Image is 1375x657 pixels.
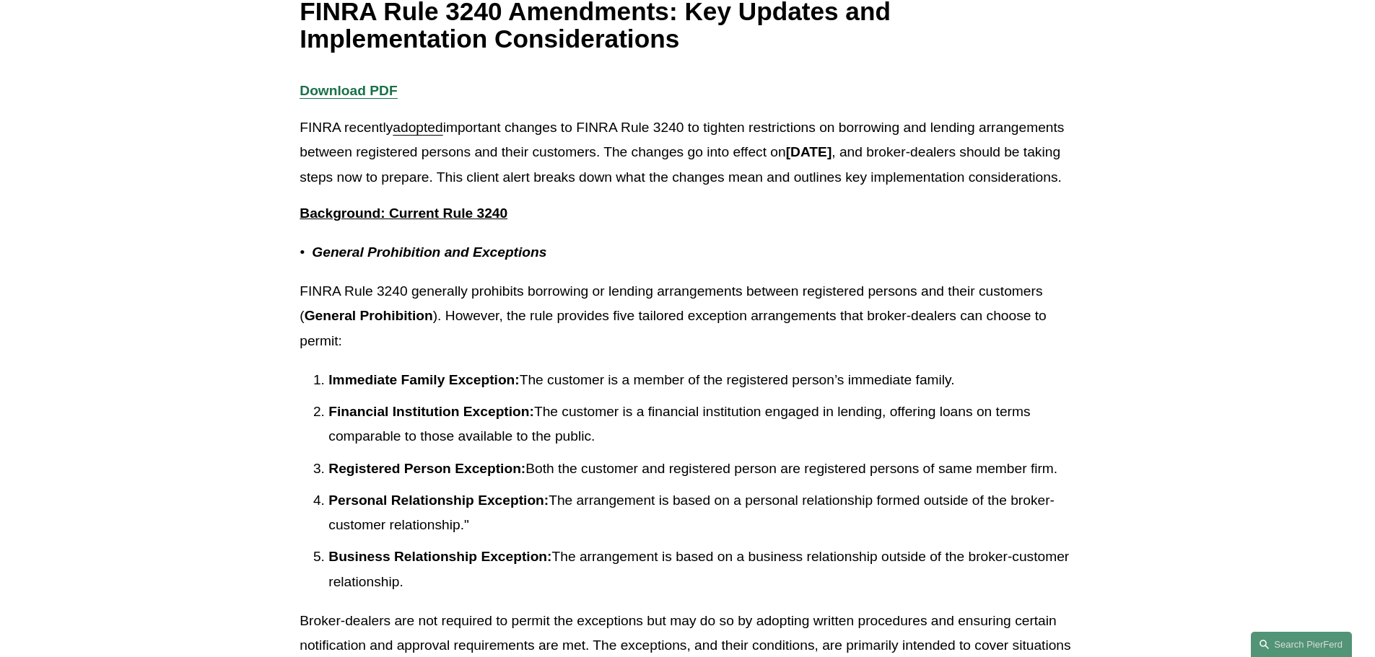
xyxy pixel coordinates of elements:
strong: Immediate Family Exception: [328,372,519,387]
em: General Prohibition and Exceptions [312,244,546,260]
strong: Personal Relationship Exception: [328,493,549,508]
p: The arrangement is based on a business relationship outside of the broker-customer relationship. [328,544,1075,594]
strong: Background: Current Rule 3240 [300,206,507,221]
strong: Registered Person Exception: [328,461,525,476]
p: The customer is a member of the registered person’s immediate family. [328,368,1075,393]
p: The customer is a financial institution engaged in lending, offering loans on terms comparable to... [328,400,1075,449]
p: FINRA recently important changes to FINRA Rule 3240 to tighten restrictions on borrowing and lend... [300,115,1075,190]
a: Search this site [1251,632,1352,657]
strong: Business Relationship Exception: [328,549,551,564]
p: Both the customer and registered person are registered persons of same member firm. [328,457,1075,482]
p: FINRA Rule 3240 generally prohibits borrowing or lending arrangements between registered persons ... [300,279,1075,354]
strong: General Prohibition [305,308,433,323]
p: The arrangement is based on a personal relationship formed outside of the broker-customer relatio... [328,488,1075,538]
a: Download PDF [300,83,397,98]
a: adopted [393,120,442,135]
strong: [DATE] [786,144,832,159]
strong: Financial Institution Exception: [328,404,534,419]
